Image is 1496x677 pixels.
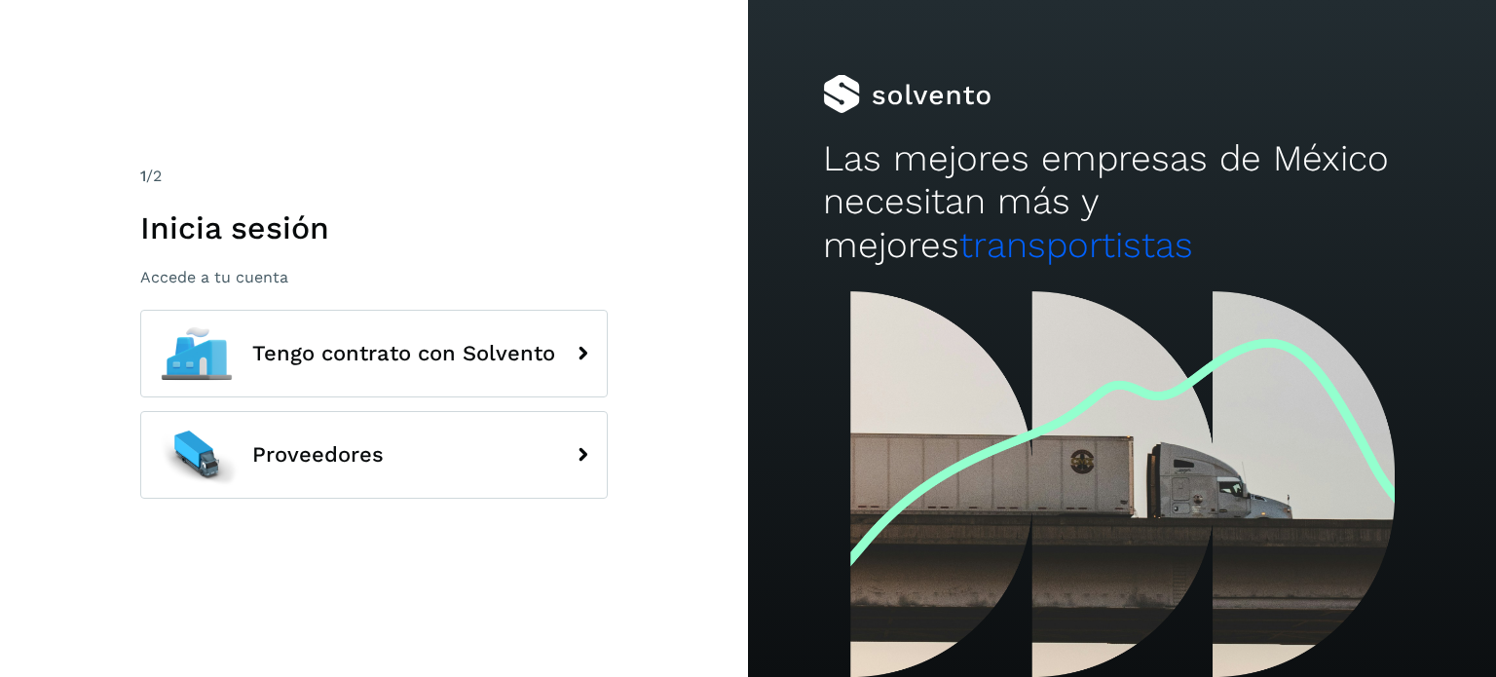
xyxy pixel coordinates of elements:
[140,268,608,286] p: Accede a tu cuenta
[823,137,1421,267] h2: Las mejores empresas de México necesitan más y mejores
[959,224,1193,266] span: transportistas
[140,411,608,499] button: Proveedores
[252,443,384,467] span: Proveedores
[140,165,608,188] div: /2
[140,310,608,397] button: Tengo contrato con Solvento
[140,167,146,185] span: 1
[140,209,608,246] h1: Inicia sesión
[252,342,555,365] span: Tengo contrato con Solvento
